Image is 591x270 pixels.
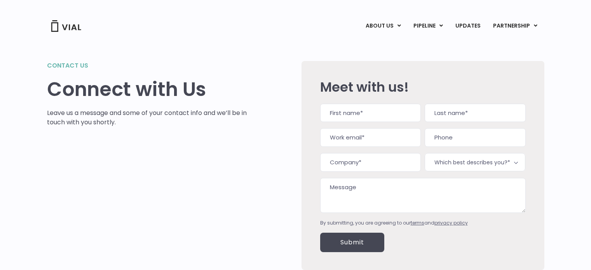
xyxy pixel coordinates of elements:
img: Vial Logo [51,20,82,32]
span: Which best describes you?* [425,153,525,171]
input: Company* [320,153,421,172]
input: Last name* [425,104,525,122]
a: privacy policy [434,219,468,226]
div: By submitting, you are agreeing to our and [320,219,526,226]
h1: Connect with Us [47,78,247,101]
a: PIPELINEMenu Toggle [407,19,449,33]
input: Submit [320,233,384,252]
p: Leave us a message and some of your contact info and we’ll be in touch with you shortly. [47,108,247,127]
input: Phone [425,128,525,147]
h2: Meet with us! [320,80,526,94]
a: UPDATES [449,19,486,33]
h2: Contact us [47,61,247,70]
a: terms [411,219,424,226]
a: PARTNERSHIPMenu Toggle [487,19,544,33]
a: ABOUT USMenu Toggle [359,19,407,33]
input: First name* [320,104,421,122]
input: Work email* [320,128,421,147]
